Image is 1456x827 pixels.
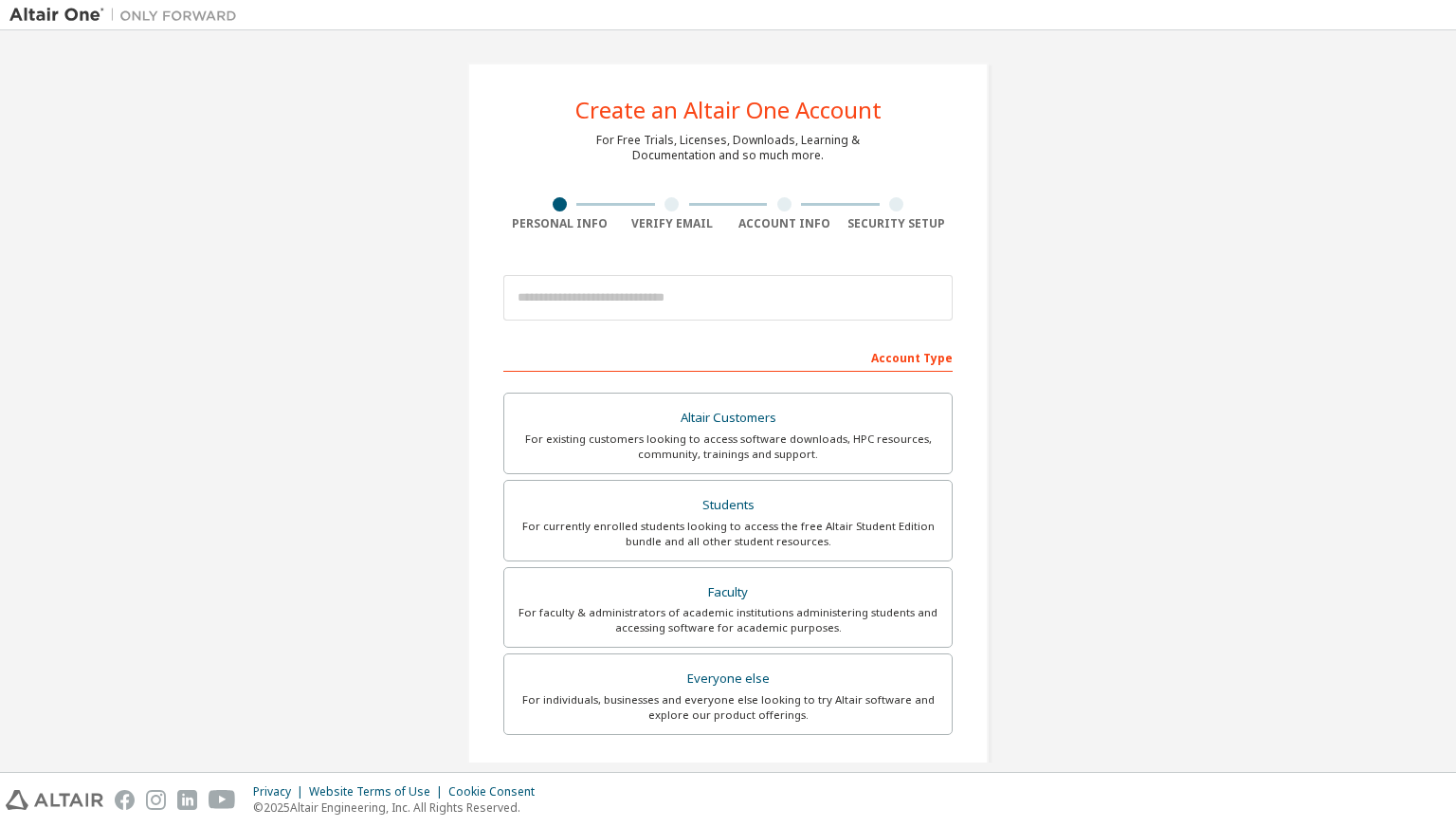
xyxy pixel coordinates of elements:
div: Personal Info [503,216,616,231]
div: Security Setup [841,216,954,231]
div: For faculty & administrators of academic institutions administering students and accessing softwa... [516,605,940,635]
div: Faculty [516,579,940,606]
div: Privacy [253,784,309,799]
div: Cookie Consent [448,784,546,799]
img: Altair One [9,6,246,25]
div: Students [516,492,940,519]
img: youtube.svg [209,790,236,810]
div: Verify Email [616,216,729,231]
img: facebook.svg [115,790,135,810]
div: For existing customers looking to access software downloads, HPC resources, community, trainings ... [516,432,940,462]
div: Account Info [728,216,841,231]
div: Altair Customers [516,405,940,432]
img: instagram.svg [146,790,166,810]
div: Everyone else [516,666,940,692]
div: Website Terms of Use [309,784,448,799]
p: © 2025 Altair Engineering, Inc. All Rights Reserved. [253,799,546,816]
div: Account Type [503,341,953,372]
img: linkedin.svg [177,790,197,810]
div: For currently enrolled students looking to access the free Altair Student Edition bundle and all ... [516,519,940,549]
div: For individuals, businesses and everyone else looking to try Altair software and explore our prod... [516,692,940,723]
img: altair_logo.svg [6,790,103,810]
div: Create an Altair One Account [575,99,882,121]
div: For Free Trials, Licenses, Downloads, Learning & Documentation and so much more. [596,133,860,163]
